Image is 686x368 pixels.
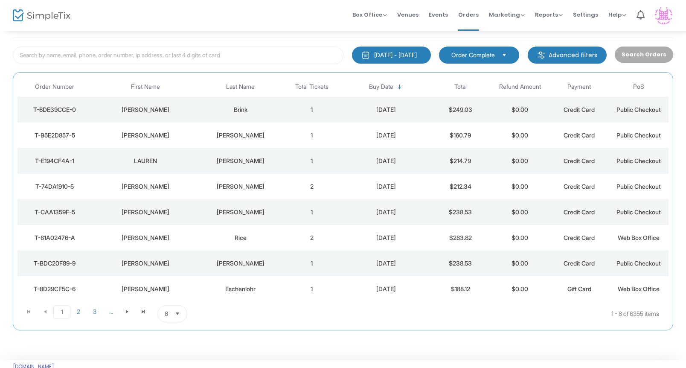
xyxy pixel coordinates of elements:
span: Box Office [352,11,387,19]
div: James [94,182,197,191]
th: Refund Amount [490,77,549,97]
td: $0.00 [490,123,549,148]
div: Nicholas [94,285,197,293]
div: T-E194CF4A-1 [20,157,90,165]
span: 8 [165,310,168,318]
div: Laura [94,234,197,242]
span: Venues [397,4,419,26]
span: Marketing [489,11,525,19]
td: $0.00 [490,276,549,302]
span: Sortable [396,84,403,91]
div: 8/21/2025 [343,157,428,165]
span: Reports [535,11,563,19]
button: Select [498,50,510,60]
div: Robert [94,259,197,268]
span: Credit Card [564,157,595,164]
kendo-pager-info: 1 - 8 of 6355 items [272,305,659,322]
span: Order Complete [451,51,495,59]
img: filter [537,51,546,59]
td: $0.00 [490,199,549,225]
div: 8/21/2025 [343,285,428,293]
span: Credit Card [564,183,595,190]
div: Eschenlohr [201,285,280,293]
span: Page 2 [70,305,87,318]
input: Search by name, email, phone, order number, ip address, or last 4 digits of card [13,47,343,64]
div: LAUREN [94,157,197,165]
div: 8/21/2025 [343,131,428,140]
div: T-8D29CF5C-6 [20,285,90,293]
span: Page 4 [103,305,119,318]
span: PoS [633,83,644,91]
span: First Name [131,83,160,91]
span: Public Checkout [616,260,661,267]
div: [DATE] - [DATE] [374,51,417,59]
span: Gift Card [567,285,591,292]
button: Select [171,306,183,322]
div: Farley [201,182,280,191]
div: T-81A02476-A [20,234,90,242]
span: Orders [458,4,479,26]
div: 8/21/2025 [343,259,428,268]
td: $0.00 [490,97,549,123]
div: Heather [94,131,197,140]
td: $283.82 [431,225,490,251]
span: Public Checkout [616,131,661,139]
td: 2 [282,174,341,199]
th: Total Tickets [282,77,341,97]
td: $0.00 [490,225,549,251]
div: Jenny [94,208,197,216]
span: Go to the next page [119,305,135,318]
td: $188.12 [431,276,490,302]
div: T-CAA1359F-5 [20,208,90,216]
div: Jeff [94,105,197,114]
td: $160.79 [431,123,490,148]
div: 8/21/2025 [343,234,428,242]
div: Kerr [201,259,280,268]
span: Credit Card [564,260,595,267]
span: Settings [573,4,598,26]
div: Watts [201,208,280,216]
m-button: Advanced filters [528,47,607,64]
td: $238.53 [431,251,490,276]
img: monthly [361,51,370,59]
div: Rice [201,234,280,242]
th: Total [431,77,490,97]
div: T-B5E2D857-5 [20,131,90,140]
td: 1 [282,97,341,123]
span: Help [608,11,626,19]
td: $214.79 [431,148,490,174]
td: $238.53 [431,199,490,225]
span: Credit Card [564,234,595,241]
div: 8/21/2025 [343,182,428,191]
td: 2 [282,225,341,251]
div: T-BDC20F89-9 [20,259,90,268]
span: Page 1 [53,305,70,319]
td: $212.34 [431,174,490,199]
div: T-74DA1910-5 [20,182,90,191]
span: Credit Card [564,131,595,139]
div: Kammerer [201,131,280,140]
span: Buy Date [369,83,393,91]
span: Events [429,4,448,26]
span: Go to the next page [124,308,131,315]
span: Public Checkout [616,183,661,190]
td: 1 [282,276,341,302]
span: Web Box Office [618,234,660,241]
div: Data table [17,77,669,302]
span: Page 3 [87,305,103,318]
span: Public Checkout [616,106,661,113]
td: $249.03 [431,97,490,123]
td: 1 [282,251,341,276]
span: Credit Card [564,208,595,216]
button: [DATE] - [DATE] [352,47,431,64]
div: 8/21/2025 [343,105,428,114]
td: $0.00 [490,148,549,174]
td: 1 [282,123,341,148]
span: Public Checkout [616,157,661,164]
span: Go to the last page [135,305,151,318]
span: Go to the last page [140,308,147,315]
span: Order Number [35,83,74,91]
span: Payment [567,83,591,91]
td: 1 [282,148,341,174]
div: BASTON [201,157,280,165]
